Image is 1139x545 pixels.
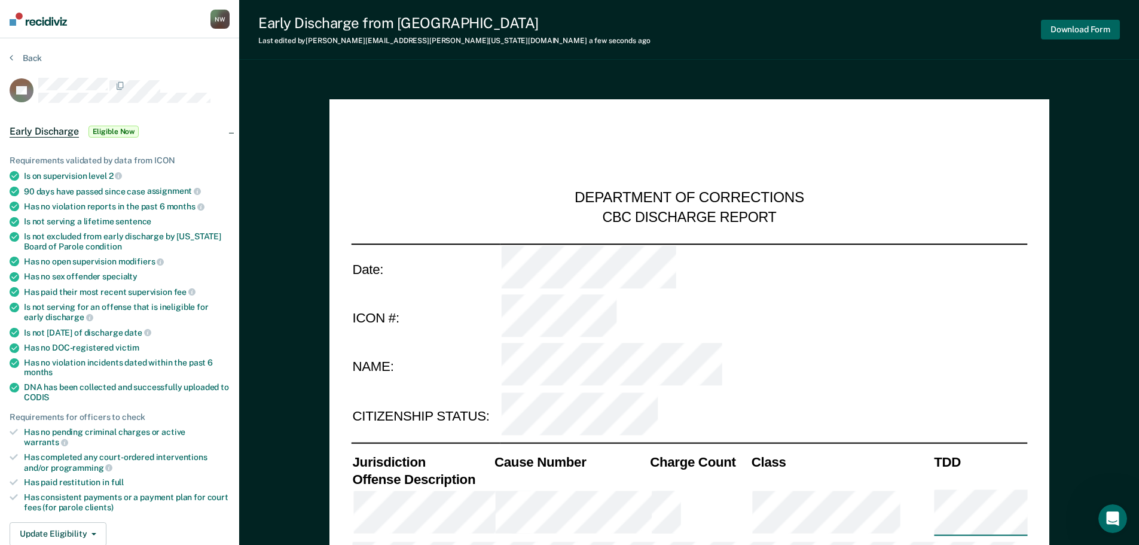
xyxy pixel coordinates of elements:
[24,392,49,402] span: CODIS
[351,342,500,391] td: NAME:
[115,217,151,226] span: sentence
[24,327,230,338] div: Is not [DATE] of discharge
[10,53,42,63] button: Back
[24,437,68,447] span: warrants
[933,453,1027,471] th: TDD
[10,13,67,26] img: Recidiviz
[258,14,651,32] div: Early Discharge from [GEOGRAPHIC_DATA]
[351,471,493,488] th: Offense Description
[575,189,804,208] div: DEPARTMENT OF CORRECTIONS
[602,208,776,226] div: CBC DISCHARGE REPORT
[24,343,230,353] div: Has no DOC-registered
[24,287,230,297] div: Has paid their most recent supervision
[124,328,151,337] span: date
[88,126,139,138] span: Eligible Now
[24,272,230,282] div: Has no sex offender
[102,272,138,281] span: specialty
[45,312,93,322] span: discharge
[174,287,196,297] span: fee
[1041,20,1120,39] button: Download Form
[24,302,230,322] div: Is not serving for an offense that is ineligible for early
[258,36,651,45] div: Last edited by [PERSON_NAME][EMAIL_ADDRESS][PERSON_NAME][US_STATE][DOMAIN_NAME]
[24,186,230,197] div: 90 days have passed since case
[351,453,493,471] th: Jurisdiction
[118,257,164,266] span: modifiers
[493,453,648,471] th: Cause Number
[24,217,230,227] div: Is not serving a lifetime
[24,256,230,267] div: Has no open supervision
[10,156,230,166] div: Requirements validated by data from ICON
[85,242,122,251] span: condition
[210,10,230,29] div: N W
[167,202,204,211] span: months
[24,477,230,488] div: Has paid restitution in
[1098,504,1127,533] iframe: Intercom live chat
[589,36,651,45] span: a few seconds ago
[351,391,500,440] td: CITIZENSHIP STATUS:
[351,243,500,293] td: Date:
[210,10,230,29] button: NW
[111,477,124,487] span: full
[24,358,230,378] div: Has no violation incidents dated within the past 6
[351,293,500,342] td: ICON #:
[147,186,201,196] span: assignment
[85,503,114,512] span: clients)
[24,367,53,377] span: months
[649,453,750,471] th: Charge Count
[750,453,932,471] th: Class
[10,412,230,422] div: Requirements for officers to check
[109,171,123,181] span: 2
[24,232,230,252] div: Is not excluded from early discharge by [US_STATE] Board of Parole
[24,492,230,513] div: Has consistent payments or a payment plan for court fees (for parole
[51,463,112,473] span: programming
[115,343,139,352] span: victim
[10,126,79,138] span: Early Discharge
[24,452,230,473] div: Has completed any court-ordered interventions and/or
[24,382,230,403] div: DNA has been collected and successfully uploaded to
[24,170,230,181] div: Is on supervision level
[24,201,230,212] div: Has no violation reports in the past 6
[24,427,230,447] div: Has no pending criminal charges or active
